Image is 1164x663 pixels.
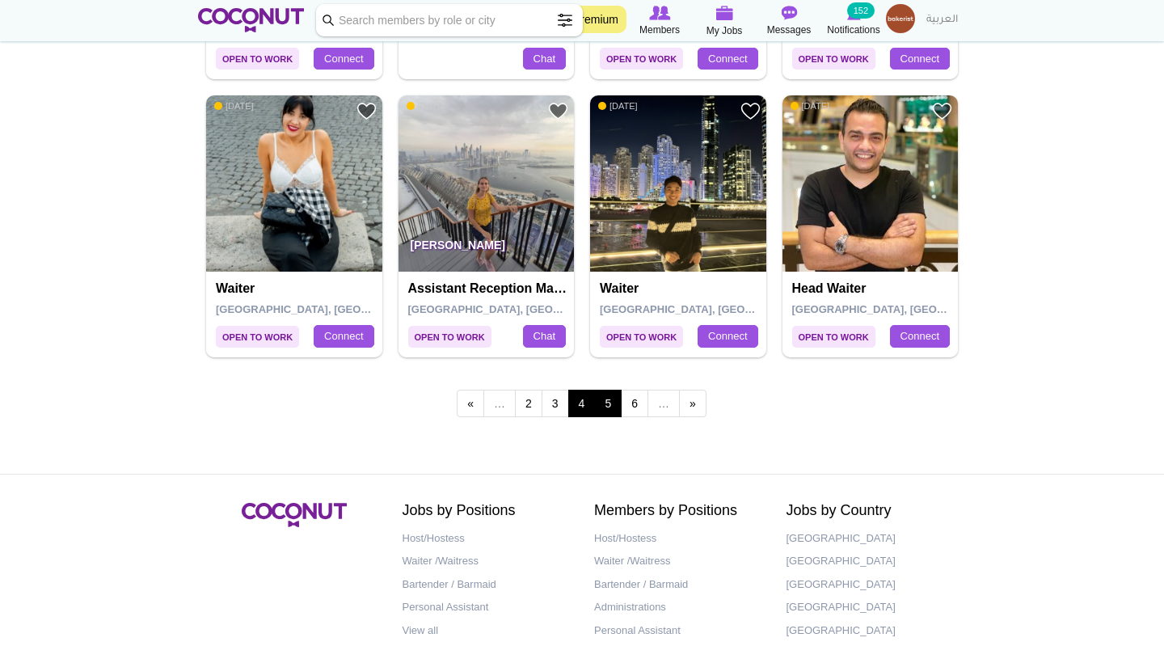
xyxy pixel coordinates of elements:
[821,4,886,38] a: Notifications Notifications 152
[847,6,861,20] img: Notifications
[827,22,879,38] span: Notifications
[216,326,299,348] span: Open to Work
[216,281,377,296] h4: Waiter
[890,48,950,70] a: Connect
[621,390,648,417] a: 6
[594,550,762,573] a: Waiter /Waitress
[918,4,966,36] a: العربية
[792,303,1023,315] span: [GEOGRAPHIC_DATA], [GEOGRAPHIC_DATA]
[698,48,757,70] a: Connect
[483,390,516,417] span: …
[679,390,706,417] a: next ›
[787,596,955,619] a: [GEOGRAPHIC_DATA]
[242,503,347,527] img: Coconut
[594,503,762,519] h2: Members by Positions
[890,325,950,348] a: Connect
[787,527,955,551] a: [GEOGRAPHIC_DATA]
[767,22,812,38] span: Messages
[546,6,626,33] a: Go Premium
[216,303,446,315] span: [GEOGRAPHIC_DATA], [GEOGRAPHIC_DATA]
[594,573,762,597] a: Bartender / Barmaid
[214,100,254,112] span: [DATE]
[715,6,733,20] img: My Jobs
[598,100,638,112] span: [DATE]
[692,4,757,39] a: My Jobs My Jobs
[594,619,762,643] a: Personal Assistant
[314,48,373,70] a: Connect
[698,325,757,348] a: Connect
[314,325,373,348] a: Connect
[791,100,830,112] span: [DATE]
[403,503,571,519] h2: Jobs by Positions
[781,6,797,20] img: Messages
[457,390,484,417] a: ‹ previous
[600,48,683,70] span: Open to Work
[403,596,571,619] a: Personal Assistant
[787,503,955,519] h2: Jobs by Country
[627,4,692,38] a: Browse Members Members
[740,101,761,121] a: Add to Favourites
[198,8,304,32] img: Home
[568,390,596,417] span: 4
[523,325,566,348] a: Chat
[787,619,955,643] a: [GEOGRAPHIC_DATA]
[594,390,622,417] a: 5
[757,4,821,38] a: Messages Messages
[649,6,670,20] img: Browse Members
[515,390,542,417] a: 2
[403,619,571,643] a: View all
[647,390,680,417] span: …
[403,527,571,551] a: Host/Hostess
[639,22,680,38] span: Members
[787,573,955,597] a: [GEOGRAPHIC_DATA]
[408,281,569,296] h4: Assistant reception manager
[600,281,761,296] h4: Waiter
[316,4,583,36] input: Search members by role or city
[548,101,568,121] a: Add to Favourites
[216,48,299,70] span: Open to Work
[523,48,566,70] a: Chat
[792,281,953,296] h4: Head Waiter
[403,573,571,597] a: Bartender / Barmaid
[792,48,875,70] span: Open to Work
[787,550,955,573] a: [GEOGRAPHIC_DATA]
[706,23,743,39] span: My Jobs
[932,101,952,121] a: Add to Favourites
[594,527,762,551] a: Host/Hostess
[847,2,875,19] small: 152
[594,596,762,619] a: Administrations
[600,303,830,315] span: [GEOGRAPHIC_DATA], [GEOGRAPHIC_DATA]
[356,101,377,121] a: Add to Favourites
[542,390,569,417] a: 3
[792,326,875,348] span: Open to Work
[408,303,639,315] span: [GEOGRAPHIC_DATA], [GEOGRAPHIC_DATA]
[600,326,683,348] span: Open to Work
[407,100,446,112] span: [DATE]
[408,326,491,348] span: Open to Work
[403,550,571,573] a: Waiter /Waitress
[399,226,575,272] p: [PERSON_NAME]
